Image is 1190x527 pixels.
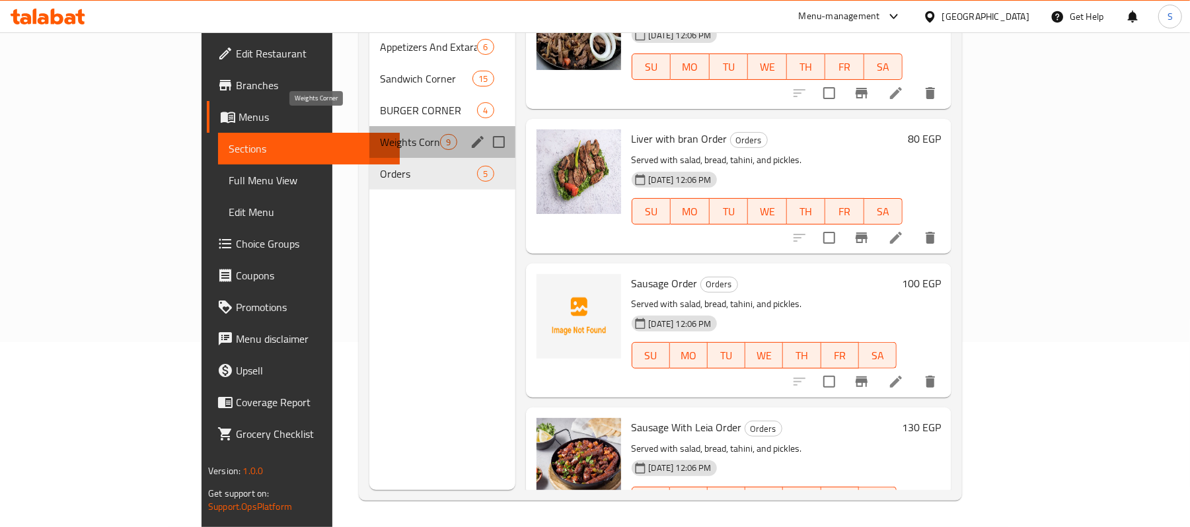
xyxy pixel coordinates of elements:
span: FR [827,346,854,365]
span: Coupons [236,267,390,283]
span: SA [870,202,898,221]
span: SU [638,346,665,365]
button: SA [859,487,897,513]
a: Sections [218,133,400,164]
span: TH [788,346,815,365]
div: Sandwich Corner15 [369,63,515,94]
span: TU [715,57,743,77]
nav: Menu sections [369,26,515,195]
span: SA [870,57,898,77]
span: Menus [239,109,390,125]
span: SU [638,202,665,221]
span: Sections [229,141,390,157]
span: Sausage Order [632,273,698,293]
button: TU [708,487,745,513]
span: Coverage Report [236,394,390,410]
button: delete [914,366,946,398]
span: S [1168,9,1173,24]
span: Liver with bran Order [632,129,727,149]
span: Get support on: [208,485,269,502]
span: 5 [478,168,493,180]
span: [DATE] 12:06 PM [644,29,717,42]
div: items [440,134,457,150]
button: TH [787,198,826,225]
a: Menus [207,101,400,133]
button: FR [825,53,864,80]
button: WE [745,342,783,369]
span: WE [753,57,782,77]
button: MO [671,198,710,225]
button: delete [914,77,946,109]
h6: 130 EGP [902,418,941,437]
button: TH [783,487,821,513]
div: BURGER CORNER4 [369,94,515,126]
span: 15 [473,73,493,85]
button: SU [632,198,671,225]
span: [DATE] 12:06 PM [644,462,717,474]
a: Full Menu View [218,164,400,196]
span: Sandwich Corner [380,71,472,87]
a: Upsell [207,355,400,386]
button: Branch-specific-item [846,366,877,398]
span: Full Menu View [229,172,390,188]
div: Weights Corner9edit [369,126,515,158]
a: Edit menu item [888,374,904,390]
div: Appetizers And Extaras6 [369,31,515,63]
div: items [477,166,494,182]
a: Promotions [207,291,400,323]
span: Orders [701,277,737,292]
span: Select to update [815,79,843,107]
a: Coverage Report [207,386,400,418]
span: TU [715,202,743,221]
span: Upsell [236,363,390,378]
span: Edit Restaurant [236,46,390,61]
span: MO [675,346,702,365]
span: TH [792,57,821,77]
a: Choice Groups [207,228,400,260]
button: TH [783,342,821,369]
span: Choice Groups [236,236,390,252]
button: delete [914,222,946,254]
span: Appetizers And Extaras [380,39,477,55]
a: Edit menu item [888,230,904,246]
span: Orders [745,421,782,437]
button: FR [821,487,859,513]
button: Branch-specific-item [846,222,877,254]
span: BURGER CORNER [380,102,477,118]
button: FR [821,342,859,369]
span: Orders [731,133,767,148]
button: SU [632,53,671,80]
span: 4 [478,104,493,117]
button: SA [859,342,897,369]
a: Edit menu item [888,85,904,101]
img: Liver with bran Order [537,129,621,214]
span: Menu disclaimer [236,331,390,347]
span: FR [831,57,859,77]
span: 9 [441,136,456,149]
a: Branches [207,69,400,101]
button: TU [710,198,749,225]
span: Select to update [815,224,843,252]
img: Sausage With Leia Order [537,418,621,503]
button: MO [671,53,710,80]
p: Served with salad, bread, tahini, and pickles. [632,152,903,168]
h6: 80 EGP [908,129,941,148]
a: Edit Menu [218,196,400,228]
div: Orders [745,421,782,437]
span: Edit Menu [229,204,390,220]
img: Sausage Order [537,274,621,359]
button: TU [708,342,745,369]
div: Orders [730,132,768,148]
button: WE [748,198,787,225]
a: Grocery Checklist [207,418,400,450]
span: Weights Corner [380,134,440,150]
button: FR [825,198,864,225]
span: Sausage With Leia Order [632,417,742,437]
span: SA [864,346,891,365]
span: Select to update [815,368,843,396]
button: WE [748,53,787,80]
span: TH [792,202,821,221]
span: WE [751,346,778,365]
div: [GEOGRAPHIC_DATA] [942,9,1029,24]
